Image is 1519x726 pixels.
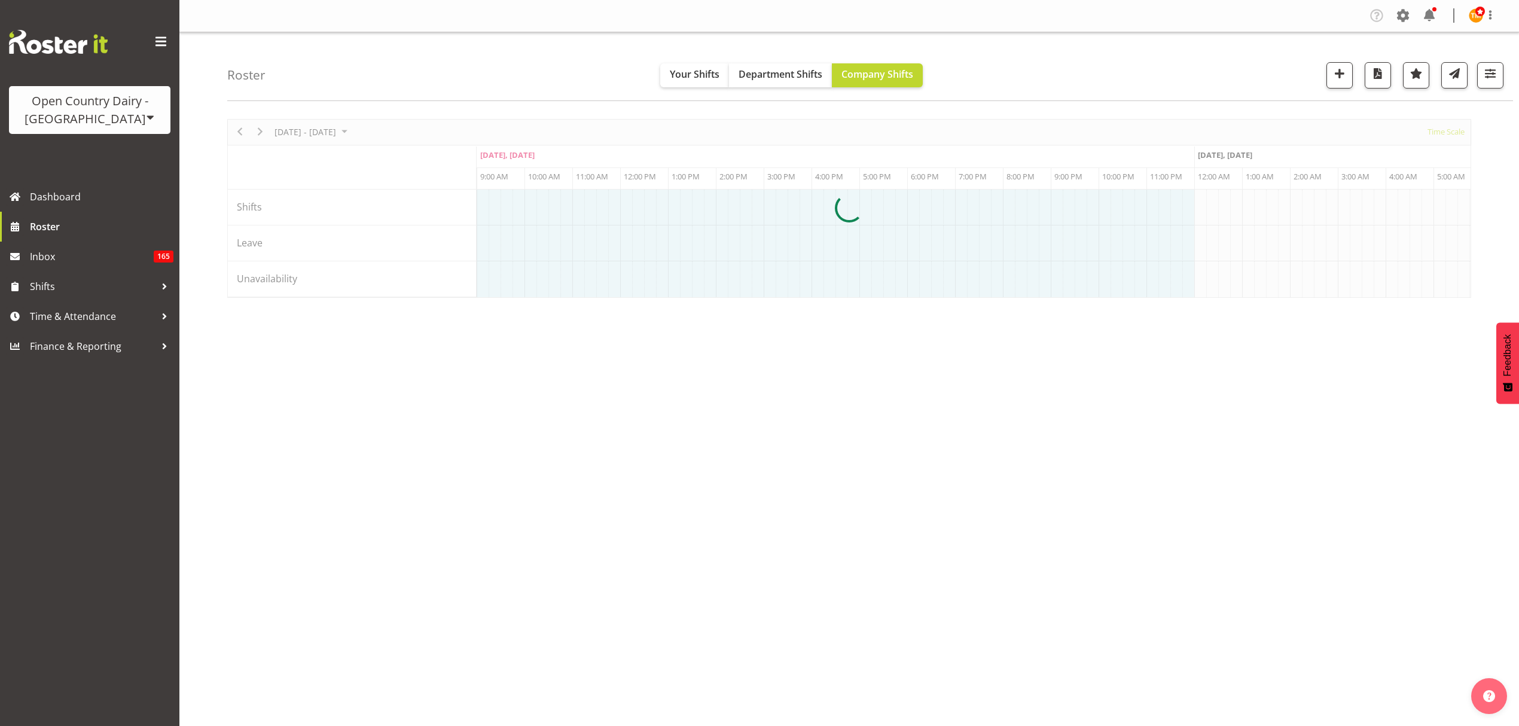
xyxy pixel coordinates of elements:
[9,30,108,54] img: Rosterit website logo
[1502,334,1513,376] span: Feedback
[832,63,923,87] button: Company Shifts
[660,63,729,87] button: Your Shifts
[841,68,913,81] span: Company Shifts
[739,68,822,81] span: Department Shifts
[1496,322,1519,404] button: Feedback - Show survey
[30,277,155,295] span: Shifts
[21,92,158,128] div: Open Country Dairy - [GEOGRAPHIC_DATA]
[227,68,266,82] h4: Roster
[1326,62,1353,89] button: Add a new shift
[1403,62,1429,89] button: Highlight an important date within the roster.
[1441,62,1468,89] button: Send a list of all shifts for the selected filtered period to all rostered employees.
[154,251,173,263] span: 165
[30,307,155,325] span: Time & Attendance
[670,68,719,81] span: Your Shifts
[1469,8,1483,23] img: tim-magness10922.jpg
[30,188,173,206] span: Dashboard
[30,248,154,266] span: Inbox
[1365,62,1391,89] button: Download a PDF of the roster according to the set date range.
[30,337,155,355] span: Finance & Reporting
[1483,690,1495,702] img: help-xxl-2.png
[729,63,832,87] button: Department Shifts
[30,218,173,236] span: Roster
[1477,62,1503,89] button: Filter Shifts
